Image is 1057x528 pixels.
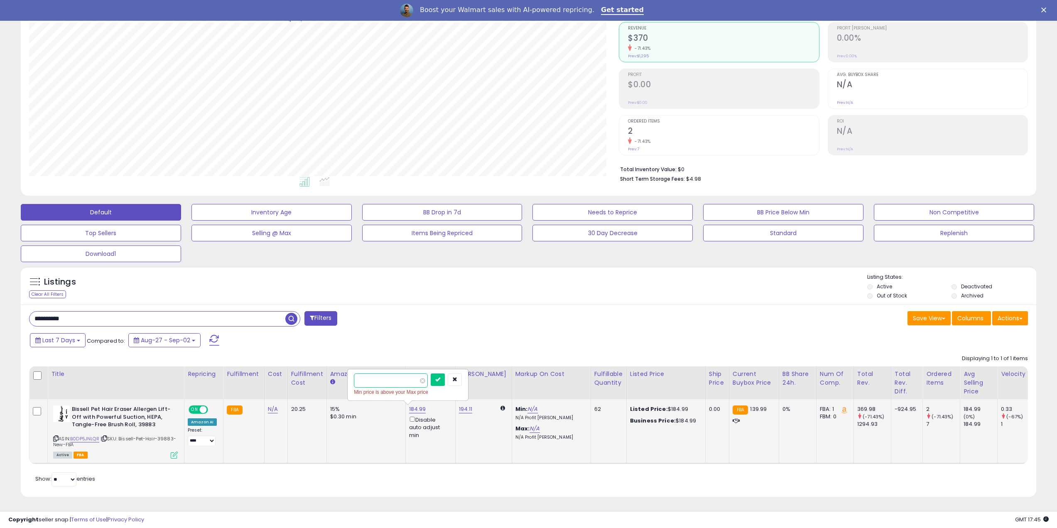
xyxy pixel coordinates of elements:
div: Displaying 1 to 1 of 1 items [962,355,1028,363]
span: All listings currently available for purchase on Amazon [53,452,72,459]
b: Short Term Storage Fees: [620,175,685,182]
small: Prev: $0.00 [628,100,647,105]
h2: 2 [628,126,819,138]
li: $0 [620,164,1022,174]
small: Prev: 0.00% [837,54,857,59]
img: 41JJiYz9kVL._SL40_.jpg [53,405,70,422]
small: FBA [733,405,748,415]
a: N/A [527,405,537,413]
div: Clear All Filters [29,290,66,298]
small: Prev: 7 [628,147,639,152]
span: Revenue [628,26,819,31]
button: Non Competitive [874,204,1034,221]
small: (-71.43%) [863,413,884,420]
label: Out of Stock [877,292,907,299]
a: N/A [268,405,278,413]
button: Download1 [21,246,181,262]
span: Aug-27 - Sep-02 [141,336,190,344]
button: Save View [907,311,951,325]
span: ROI [837,119,1028,124]
div: Listed Price [630,370,702,378]
div: Ship Price [709,370,726,387]
div: 62 [594,405,620,413]
a: 184.99 [409,405,426,413]
button: Aug-27 - Sep-02 [128,333,201,347]
div: seller snap | | [8,516,144,524]
span: Ordered Items [628,119,819,124]
strong: Copyright [8,516,39,523]
img: Profile image for Adrian [400,4,413,17]
div: 15% [330,405,399,413]
small: Prev: $1,295 [628,54,649,59]
div: 0.00 [709,405,723,413]
div: FBA: 1 [820,405,847,413]
span: 2025-09-11 17:45 GMT [1015,516,1049,523]
div: Fulfillable Quantity [594,370,623,387]
h2: N/A [837,126,1028,138]
button: Last 7 Days [30,333,86,347]
div: 0.33 [1001,405,1035,413]
span: ON [189,406,200,413]
th: The percentage added to the cost of goods (COGS) that forms the calculator for Min & Max prices. [512,366,591,399]
h2: $370 [628,33,819,44]
div: Total Rev. Diff. [895,370,919,396]
span: Profit [PERSON_NAME] [837,26,1028,31]
a: B0DP5JNLQR [70,435,99,442]
button: Top Sellers [21,225,181,241]
div: Amazon AI [188,418,217,426]
span: Avg. Buybox Share [837,73,1028,77]
b: Business Price: [630,417,676,425]
span: Show: entries [35,475,95,483]
div: BB Share 24h. [782,370,813,387]
div: Amazon Fees [330,370,402,378]
div: 1 [1001,420,1035,428]
button: BB Price Below Min [703,204,863,221]
span: FBA [74,452,88,459]
div: Velocity [1001,370,1031,378]
div: 7 [926,420,960,428]
div: Ordered Items [926,370,956,387]
span: 139.99 [750,405,767,413]
small: FBA [227,405,242,415]
small: (-67%) [1006,413,1023,420]
div: $184.99 [630,417,699,425]
div: FBM: 0 [820,413,847,420]
small: (-71.43%) [932,413,953,420]
button: Selling @ Max [191,225,352,241]
label: Deactivated [961,283,992,290]
p: Listing States: [867,273,1036,281]
button: Actions [992,311,1028,325]
a: Get started [601,6,644,15]
span: OFF [207,406,220,413]
button: Inventory Age [191,204,352,221]
span: Columns [957,314,983,322]
h2: N/A [837,80,1028,91]
div: Repricing [188,370,220,378]
div: 0% [782,405,810,413]
div: Current Buybox Price [733,370,775,387]
small: (0%) [964,413,975,420]
div: Fulfillment [227,370,260,378]
div: Cost [268,370,284,378]
div: ASIN: [53,405,178,458]
a: Privacy Policy [108,516,144,523]
button: BB Drop in 7d [362,204,522,221]
div: Boost your Walmart sales with AI-powered repricing. [420,6,594,14]
div: $184.99 [630,405,699,413]
div: Avg Selling Price [964,370,994,396]
button: Columns [952,311,991,325]
button: Needs to Reprice [532,204,693,221]
div: [PERSON_NAME] [459,370,508,378]
button: Items Being Repriced [362,225,522,241]
div: Min price is above your Max price [354,388,462,396]
b: Min: [515,405,528,413]
div: Total Rev. [857,370,888,387]
div: 184.99 [964,405,997,413]
p: N/A Profit [PERSON_NAME] [515,415,584,421]
small: -71.43% [632,45,651,52]
h2: $0.00 [628,80,819,91]
b: Listed Price: [630,405,668,413]
b: Total Inventory Value: [620,166,677,173]
div: Fulfillment Cost [291,370,323,387]
div: 1294.93 [857,420,891,428]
